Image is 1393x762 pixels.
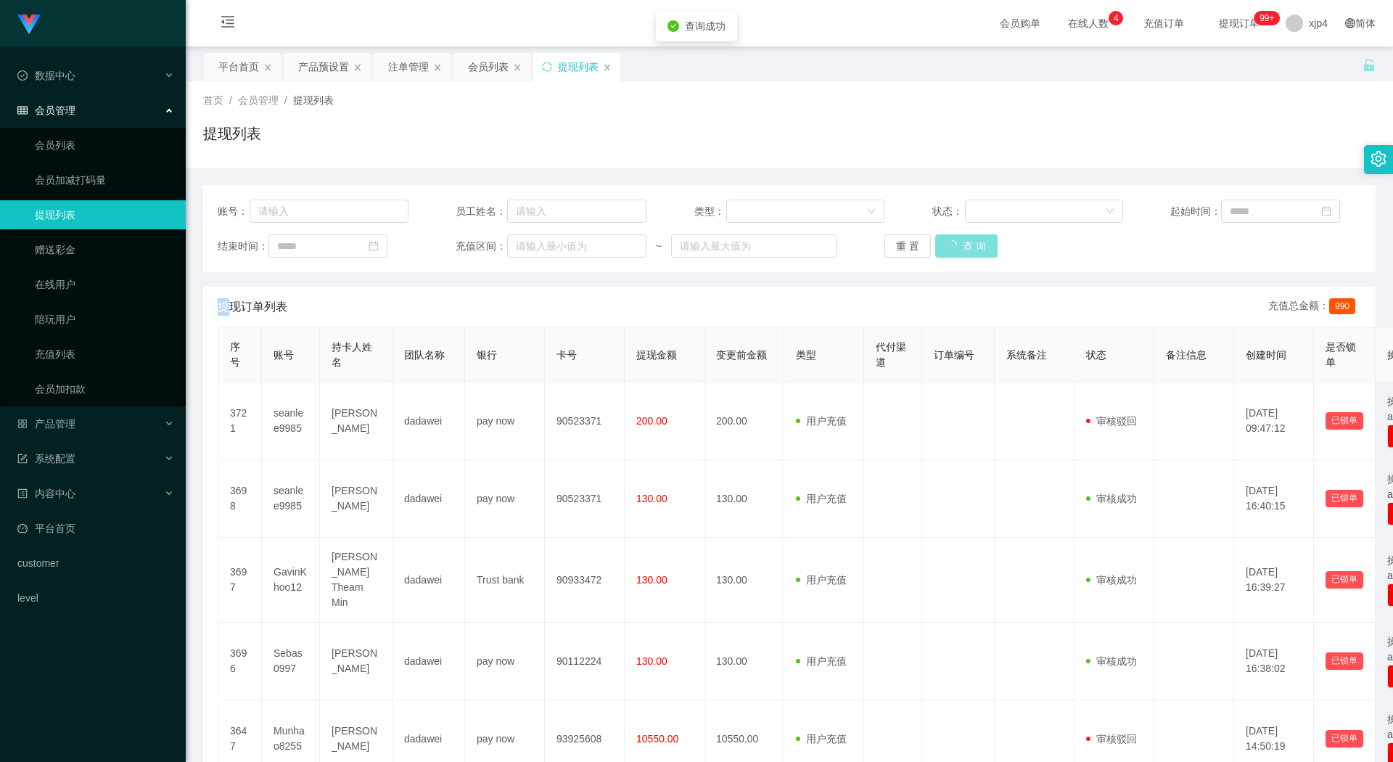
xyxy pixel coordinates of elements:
[1254,11,1280,25] sup: 234
[545,460,625,538] td: 90523371
[17,419,28,429] i: 图标: appstore-o
[796,349,816,361] span: 类型
[17,488,28,499] i: 图标: profile
[1086,415,1137,427] span: 审核驳回
[262,623,320,700] td: Sebas0997
[1268,298,1361,316] div: 充值总金额：
[1006,349,1047,361] span: 系统备注
[1086,655,1137,667] span: 审核成功
[884,234,931,258] button: 重 置
[934,349,974,361] span: 订单编号
[17,454,28,464] i: 图标: form
[218,460,262,538] td: 3698
[218,53,259,81] div: 平台首页
[17,105,28,115] i: 图标: table
[796,655,847,667] span: 用户充值
[293,94,334,106] span: 提现列表
[17,70,28,81] i: 图标: check-circle-o
[636,733,678,745] span: 10550.00
[465,382,545,460] td: pay now
[1086,349,1106,361] span: 状态
[262,538,320,623] td: GavinKhoo12
[556,349,577,361] span: 卡号
[369,241,379,251] i: 图标: calendar
[218,623,262,700] td: 3696
[636,574,667,586] span: 130.00
[262,382,320,460] td: seanlee9985
[17,70,75,81] span: 数据中心
[433,63,442,72] i: 图标: close
[716,349,767,361] span: 变更前金额
[1234,538,1314,623] td: [DATE] 16:39:27
[636,415,667,427] span: 200.00
[796,415,847,427] span: 用户充值
[603,63,612,72] i: 图标: close
[218,538,262,623] td: 3697
[1363,59,1376,72] i: 图标: unlock
[636,655,667,667] span: 130.00
[1321,206,1331,216] i: 图标: calendar
[636,349,677,361] span: 提现金额
[1086,733,1137,745] span: 审核驳回
[932,204,965,219] span: 状态：
[558,53,599,81] div: 提现列表
[218,382,262,460] td: 3721
[17,583,174,613] a: level
[465,460,545,538] td: pay now
[35,305,174,334] a: 陪玩用户
[203,1,252,47] i: 图标: menu-fold
[35,131,174,160] a: 会员列表
[35,374,174,403] a: 会员加扣款
[35,165,174,194] a: 会员加减打码量
[1326,490,1363,507] button: 已锁单
[17,549,174,578] a: customer
[1086,574,1137,586] span: 审核成功
[320,623,393,700] td: [PERSON_NAME]
[1109,11,1123,25] sup: 4
[456,239,506,254] span: 充值区间：
[667,20,679,32] i: icon: check-circle
[1329,298,1355,314] span: 990
[1166,349,1207,361] span: 备注信息
[230,341,240,368] span: 序号
[218,239,268,254] span: 结束时间：
[545,382,625,460] td: 90523371
[35,270,174,299] a: 在线用户
[513,63,522,72] i: 图标: close
[1326,730,1363,747] button: 已锁单
[704,460,784,538] td: 130.00
[353,63,362,72] i: 图标: close
[218,204,250,219] span: 账号：
[671,234,837,258] input: 请输入最大值为
[320,460,393,538] td: [PERSON_NAME]
[867,207,876,217] i: 图标: down
[704,538,784,623] td: 130.00
[1114,11,1119,25] p: 4
[393,382,465,460] td: dadawei
[388,53,429,81] div: 注单管理
[468,53,509,81] div: 会员列表
[393,538,465,623] td: dadawei
[35,235,174,264] a: 赠送彩金
[876,341,906,368] span: 代付渠道
[17,488,75,499] span: 内容中心
[320,382,393,460] td: [PERSON_NAME]
[17,514,174,543] a: 图标: dashboard平台首页
[35,340,174,369] a: 充值列表
[274,349,294,361] span: 账号
[238,94,279,106] span: 会员管理
[1234,382,1314,460] td: [DATE] 09:47:12
[17,105,75,116] span: 会员管理
[393,623,465,700] td: dadawei
[298,53,349,81] div: 产品预设置
[796,733,847,745] span: 用户充值
[393,460,465,538] td: dadawei
[1345,18,1355,28] i: 图标: global
[262,460,320,538] td: seanlee9985
[1106,207,1114,217] i: 图标: down
[507,200,646,223] input: 请输入
[203,94,223,106] span: 首页
[704,382,784,460] td: 200.00
[507,234,646,258] input: 请输入最小值为
[1170,204,1221,219] span: 起始时间：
